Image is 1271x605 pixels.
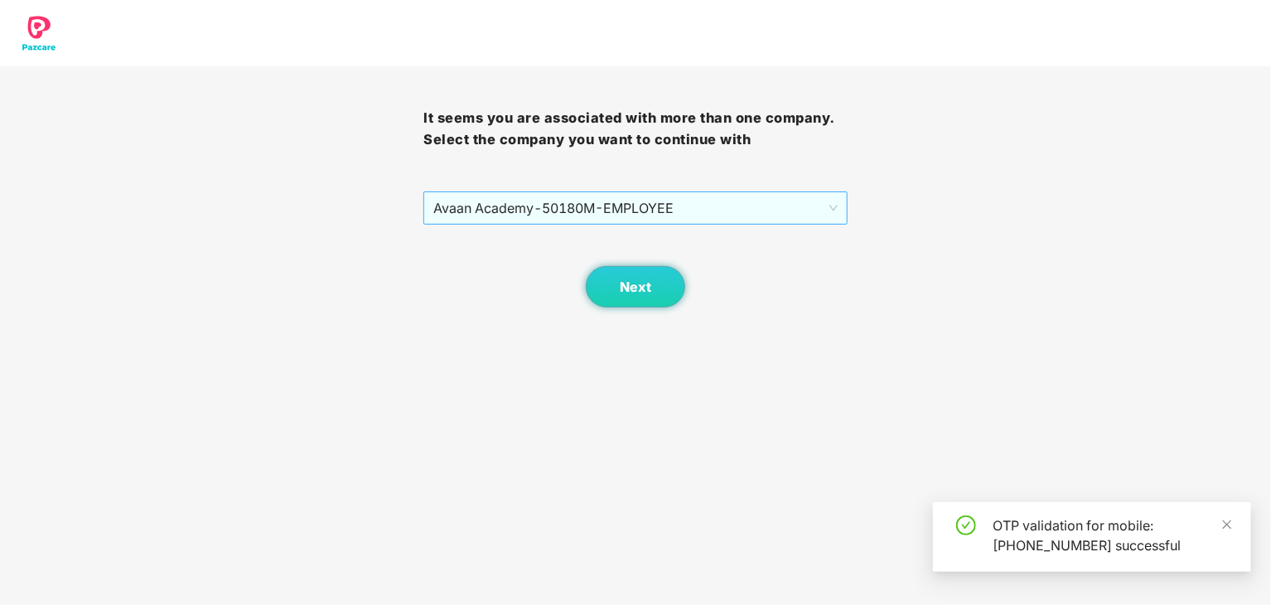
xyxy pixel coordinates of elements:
[1221,519,1233,530] span: close
[586,266,685,307] button: Next
[423,108,847,150] h3: It seems you are associated with more than one company. Select the company you want to continue with
[993,515,1231,555] div: OTP validation for mobile: [PHONE_NUMBER] successful
[620,279,651,295] span: Next
[956,515,976,535] span: check-circle
[433,192,837,224] span: Avaan Academy - 50180M - EMPLOYEE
